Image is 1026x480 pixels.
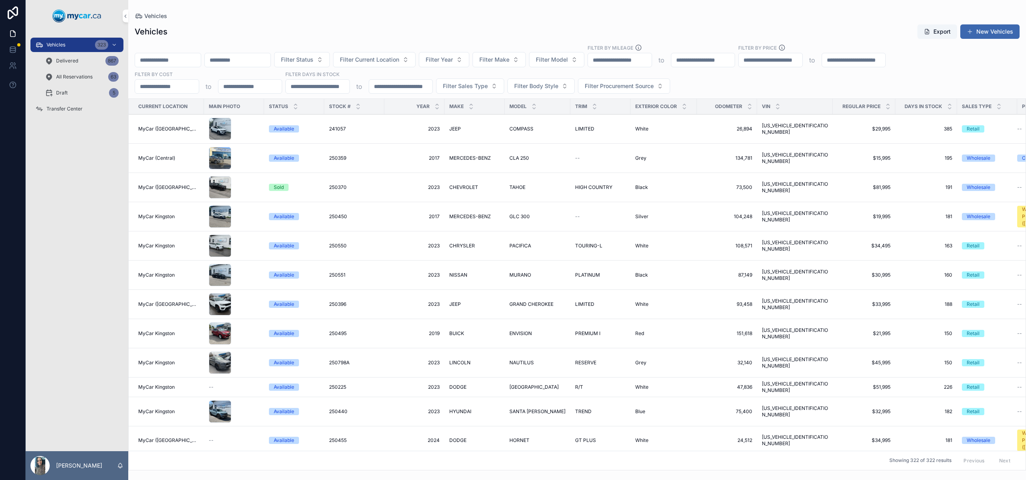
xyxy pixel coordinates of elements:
span: 2017 [389,213,440,220]
span: CHEVROLET [449,184,478,191]
a: Black [635,272,692,278]
div: Wholesale [967,184,990,191]
a: MyCar ([GEOGRAPHIC_DATA]) [138,126,199,132]
a: 191 [900,184,952,191]
a: -- [575,213,626,220]
a: 73,500 [702,184,752,191]
span: 188 [900,301,952,307]
a: PLATINUM [575,272,626,278]
span: -- [575,213,580,220]
span: MURANO [509,272,531,278]
span: 2017 [389,155,440,161]
a: Retail [962,125,1012,133]
span: MyCar Kingston [138,384,175,390]
a: White [635,301,692,307]
div: scrollable content [26,32,128,127]
a: BUICK [449,330,500,337]
a: 104,248 [702,213,752,220]
a: NISSAN [449,272,500,278]
div: 5 [109,88,119,98]
button: Select Button [473,52,526,67]
span: -- [1017,359,1022,366]
a: Sold [269,184,319,191]
span: LINCOLN [449,359,471,366]
a: 2023 [389,184,440,191]
span: 385 [900,126,952,132]
a: 150 [900,330,952,337]
a: 250551 [329,272,380,278]
span: PLATINUM [575,272,600,278]
a: Available [269,242,319,249]
a: $21,995 [838,330,891,337]
a: 108,571 [702,243,752,249]
a: CHRYSLER [449,243,500,249]
a: 181 [900,213,952,220]
a: White [635,243,692,249]
span: [US_VEHICLE_IDENTIFICATION_NUMBER] [762,239,828,252]
div: Retail [967,271,980,279]
span: -- [1017,301,1022,307]
span: -- [1017,184,1022,191]
span: $34,495 [838,243,891,249]
a: 2023 [389,301,440,307]
a: 150 [900,359,952,366]
a: 195 [900,155,952,161]
button: Select Button [274,52,330,67]
a: JEEP [449,126,500,132]
a: LIMITED [575,301,626,307]
a: -- [209,384,259,390]
span: [US_VEHICLE_IDENTIFICATION_NUMBER] [762,181,828,194]
span: Draft [56,90,68,96]
span: $33,995 [838,301,891,307]
label: Filter By Mileage [588,44,633,51]
div: Available [274,271,294,279]
a: $30,995 [838,272,891,278]
a: DODGE [449,384,500,390]
span: NISSAN [449,272,467,278]
div: Available [274,359,294,366]
span: 163 [900,243,952,249]
span: 93,458 [702,301,752,307]
a: MyCar ([GEOGRAPHIC_DATA]) [138,184,199,191]
label: FILTER BY COST [135,70,173,78]
a: $15,995 [838,155,891,161]
span: 2023 [389,272,440,278]
span: LIMITED [575,126,594,132]
span: MERCEDES-BENZ [449,213,491,220]
a: Retail [962,384,1012,391]
span: [US_VEHICLE_IDENTIFICATION_NUMBER] [762,123,828,135]
a: -- [575,155,626,161]
a: MERCEDES-BENZ [449,155,500,161]
a: TAHOE [509,184,566,191]
a: HIGH COUNTRY [575,184,626,191]
span: 160 [900,272,952,278]
a: Black [635,184,692,191]
span: 241057 [329,126,346,132]
span: 26,894 [702,126,752,132]
a: TOURING-L [575,243,626,249]
a: 2023 [389,359,440,366]
a: JEEP [449,301,500,307]
a: CLA 250 [509,155,566,161]
span: [US_VEHICLE_IDENTIFICATION_NUMBER] [762,152,828,165]
a: MyCar Kingston [138,272,199,278]
a: LINCOLN [449,359,500,366]
span: 2019 [389,330,440,337]
span: Delivered [56,58,78,64]
a: 32,140 [702,359,752,366]
span: 250551 [329,272,345,278]
a: [US_VEHICLE_IDENTIFICATION_NUMBER] [762,356,828,369]
label: Filter Days In Stock [285,70,339,78]
a: [GEOGRAPHIC_DATA] [509,384,566,390]
a: 2023 [389,384,440,390]
button: New Vehicles [960,24,1020,39]
button: Select Button [333,52,416,67]
button: Select Button [436,78,504,94]
span: Vehicles [46,42,65,48]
